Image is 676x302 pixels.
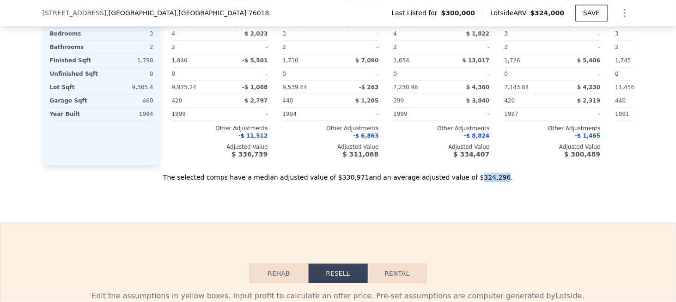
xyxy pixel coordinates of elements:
[104,54,153,67] div: 1,790
[50,108,100,121] div: Year Built
[231,151,268,158] span: $ 336,739
[283,41,329,54] div: 2
[104,94,153,107] div: 460
[355,57,378,64] span: $ 7,090
[283,57,298,64] span: 1,710
[177,9,269,17] span: , [GEOGRAPHIC_DATA] 76018
[250,264,309,283] button: Rehab
[242,57,268,64] span: -$ 5,501
[575,133,600,139] span: -$ 1,465
[615,97,626,104] span: 440
[615,108,662,121] div: 1991
[333,41,379,54] div: -
[283,71,286,77] span: 0
[444,67,490,80] div: -
[441,8,475,18] span: $300,000
[238,133,268,139] span: -$ 11,512
[244,30,268,37] span: $ 2,023
[333,108,379,121] div: -
[577,84,600,91] span: $ 4,230
[615,30,619,37] span: 3
[104,41,153,54] div: 2
[353,133,378,139] span: -$ 6,863
[577,97,600,104] span: $ 2,319
[464,133,489,139] span: -$ 8,824
[463,57,490,64] span: $ 13,017
[394,71,397,77] span: 0
[50,27,100,40] div: Bedrooms
[283,108,329,121] div: 1984
[355,97,378,104] span: $ 1,205
[50,67,100,80] div: Unfinished Sqft
[577,57,600,64] span: $ 5,406
[342,151,378,158] span: $ 311,068
[505,143,601,151] div: Adjusted Value
[104,81,153,94] div: 9,365.4
[368,264,427,283] button: Rental
[615,41,662,54] div: 2
[554,67,601,80] div: -
[104,27,153,40] div: 3
[505,41,551,54] div: 2
[172,84,196,91] span: 9,975.24
[505,71,508,77] span: 0
[359,84,379,91] span: -$ 263
[50,81,100,94] div: Lot Sqft
[50,94,100,107] div: Garage Sqft
[394,84,418,91] span: 7,230.96
[505,57,520,64] span: 1,726
[394,125,490,132] div: Other Adjustments
[172,125,268,132] div: Other Adjustments
[104,108,153,121] div: 1984
[172,108,218,121] div: 1999
[172,41,218,54] div: 2
[530,9,565,17] span: $324,000
[505,84,529,91] span: 7,143.84
[554,41,601,54] div: -
[466,84,489,91] span: $ 4,360
[466,30,489,37] span: $ 1,822
[615,4,634,22] button: Show Options
[505,97,515,104] span: 420
[172,30,176,37] span: 4
[505,30,508,37] span: 3
[50,54,100,67] div: Finished Sqft
[283,125,379,132] div: Other Adjustments
[394,108,440,121] div: 1999
[172,143,268,151] div: Adjusted Value
[172,71,176,77] span: 0
[222,108,268,121] div: -
[222,67,268,80] div: -
[394,57,409,64] span: 1,654
[222,41,268,54] div: -
[172,97,183,104] span: 420
[444,41,490,54] div: -
[50,41,100,54] div: Bathrooms
[333,27,379,40] div: -
[505,125,601,132] div: Other Adjustments
[615,71,619,77] span: 0
[104,67,153,80] div: 0
[106,8,269,18] span: , [GEOGRAPHIC_DATA]
[554,108,601,121] div: -
[554,27,601,40] div: -
[309,264,368,283] button: Resell
[283,84,307,91] span: 9,539.64
[43,165,634,182] div: The selected comps have a median adjusted value of $330,971 and an average adjusted value of $324...
[244,97,268,104] span: $ 2,797
[333,67,379,80] div: -
[466,97,489,104] span: $ 3,840
[172,57,188,64] span: 1,846
[453,151,489,158] span: $ 334,407
[394,41,440,54] div: 2
[50,290,627,302] div: Edit the assumptions in yellow boxes. Input profit to calculate an offer price. Pre-set assumptio...
[394,143,490,151] div: Adjusted Value
[505,108,551,121] div: 1987
[394,30,397,37] span: 4
[490,8,530,18] span: Lotside ARV
[283,97,293,104] span: 440
[615,57,631,64] span: 1,745
[444,108,490,121] div: -
[394,97,404,104] span: 399
[575,5,608,21] button: SAVE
